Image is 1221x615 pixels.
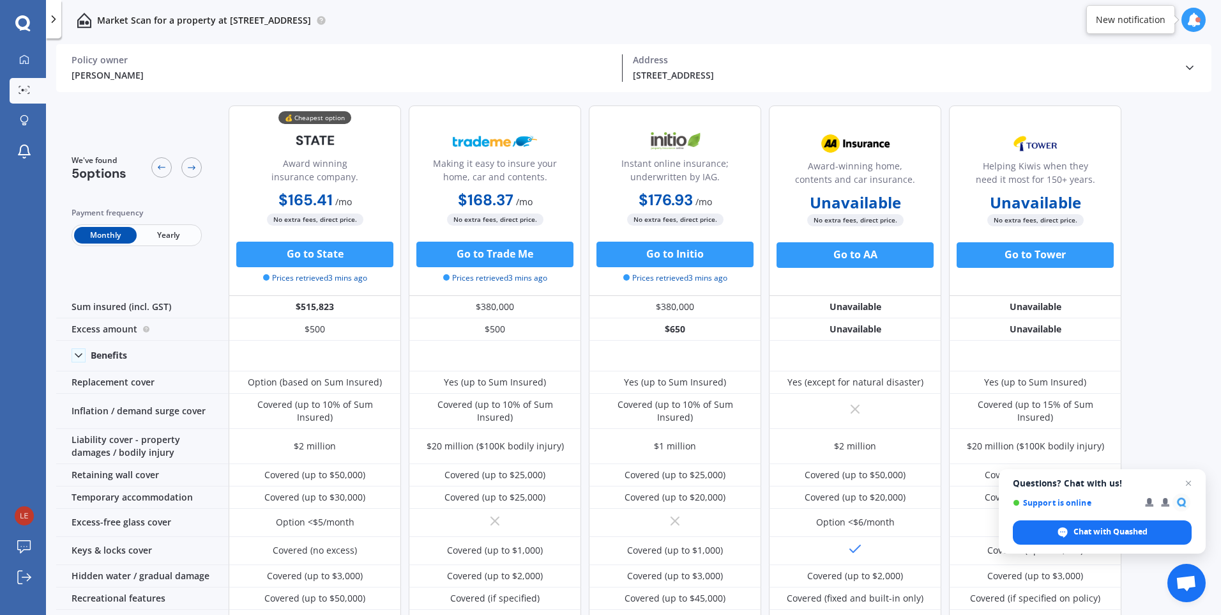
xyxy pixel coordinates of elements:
div: Covered (up to $30,000) [985,491,1086,504]
span: Support is online [1013,498,1136,508]
div: Covered (up to $50,000) [805,469,906,481]
span: We've found [72,155,126,166]
div: Covered (up to $20,000) [625,491,725,504]
span: / mo [516,196,533,208]
span: / mo [335,196,352,208]
div: Keys & locks cover [56,537,229,565]
div: Covered (up to $3,000) [627,570,723,582]
div: Covered (if specified) [450,592,540,605]
button: Go to State [236,242,393,267]
div: Yes (except for natural disaster) [787,376,923,389]
div: $20 million ($100K bodily injury) [427,440,564,453]
div: Temporary accommodation [56,487,229,509]
div: Yes (up to Sum Insured) [624,376,726,389]
div: [STREET_ADDRESS] [633,68,1173,82]
div: New notification [1096,13,1165,26]
div: Hidden water / gradual damage [56,565,229,588]
div: Covered (up to $30,000) [264,491,365,504]
span: No extra fees, direct price. [447,214,543,226]
div: Covered (up to $2,000) [987,544,1083,557]
div: Covered (up to $1,000) [447,544,543,557]
div: Unavailable [949,296,1121,318]
button: Go to AA [777,242,934,268]
div: $1 million [654,440,696,453]
div: Covered (up to $50,000) [264,469,365,481]
div: Covered (up to 15% of Sum Insured) [959,398,1112,424]
b: $168.37 [458,190,513,210]
div: Option (based on Sum Insured) [248,376,382,389]
span: Prices retrieved 3 mins ago [623,272,727,284]
div: Covered (up to 10% of Sum Insured) [238,398,391,424]
img: 8a27f9f0ed3e23b4b46bfd6804ef16f3 [15,506,34,525]
div: Unavailable [949,318,1121,341]
div: Covered (up to $3,000) [987,570,1083,582]
div: Yes (up to Sum Insured) [444,376,546,389]
span: 5 options [72,165,126,182]
div: Covered (up to $2,000) [807,570,903,582]
span: No extra fees, direct price. [987,214,1084,226]
div: Covered (fixed and built-in only) [787,592,923,605]
div: Payment frequency [72,206,202,219]
div: Covered (up to $25,000) [444,469,545,481]
div: Award winning insurance company. [239,157,390,189]
b: Unavailable [990,196,1081,209]
p: Market Scan for a property at [STREET_ADDRESS] [97,14,311,27]
div: Option <$6/month [816,516,895,529]
img: AA.webp [813,128,897,160]
div: Retaining wall cover [56,464,229,487]
div: Covered (up to $20,000) [805,491,906,504]
a: Open chat [1167,564,1206,602]
button: Go to Trade Me [416,242,573,267]
div: Award-winning home, contents and car insurance. [780,159,930,191]
div: Address [633,54,1173,66]
span: Chat with Quashed [1013,520,1192,545]
img: Tower.webp [993,128,1077,160]
button: Go to Initio [596,242,754,267]
div: $2 million [834,440,876,453]
div: $380,000 [409,296,581,318]
span: Questions? Chat with us! [1013,478,1192,488]
div: Covered (up to $50,000) [264,592,365,605]
div: Unavailable [769,318,941,341]
span: Prices retrieved 3 mins ago [263,272,367,284]
div: Sum insured (incl. GST) [56,296,229,318]
div: $380,000 [589,296,761,318]
div: Benefits [91,350,127,361]
div: Unavailable [769,296,941,318]
div: Policy owner [72,54,612,66]
span: / mo [695,196,712,208]
span: Chat with Quashed [1073,526,1148,538]
div: $500 [409,318,581,341]
div: Covered (up to $50,000) [985,469,1086,481]
div: Covered (up to $25,000) [444,491,545,504]
span: Yearly [137,227,199,244]
b: Unavailable [810,196,901,209]
img: home-and-contents.b802091223b8502ef2dd.svg [77,13,92,28]
span: Prices retrieved 3 mins ago [443,272,547,284]
div: Helping Kiwis when they need it most for 150+ years. [960,159,1111,191]
img: Trademe.webp [453,125,537,157]
img: Initio.webp [633,125,717,157]
div: Covered (up to 10% of Sum Insured) [418,398,572,424]
div: Covered (up to $25,000) [625,469,725,481]
div: $20 million ($100K bodily injury) [967,440,1104,453]
div: Liability cover - property damages / bodily injury [56,429,229,464]
div: Covered (up to $1,000) [627,544,723,557]
div: Covered (up to 10% of Sum Insured) [598,398,752,424]
div: Covered (no excess) [273,544,357,557]
div: Yes (up to Sum Insured) [984,376,1086,389]
div: [PERSON_NAME] [72,68,612,82]
span: No extra fees, direct price. [627,214,724,226]
div: $515,823 [229,296,401,318]
div: Excess amount [56,318,229,341]
span: No extra fees, direct price. [267,214,363,226]
div: Making it easy to insure your home, car and contents. [420,157,570,189]
div: Instant online insurance; underwritten by IAG. [600,157,750,189]
div: Excess-free glass cover [56,509,229,537]
div: $500 [229,318,401,341]
div: Option <$5/month [276,516,354,529]
div: $2 million [294,440,336,453]
div: $650 [589,318,761,341]
button: Go to Tower [957,242,1114,268]
div: Covered (up to $45,000) [625,592,725,605]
